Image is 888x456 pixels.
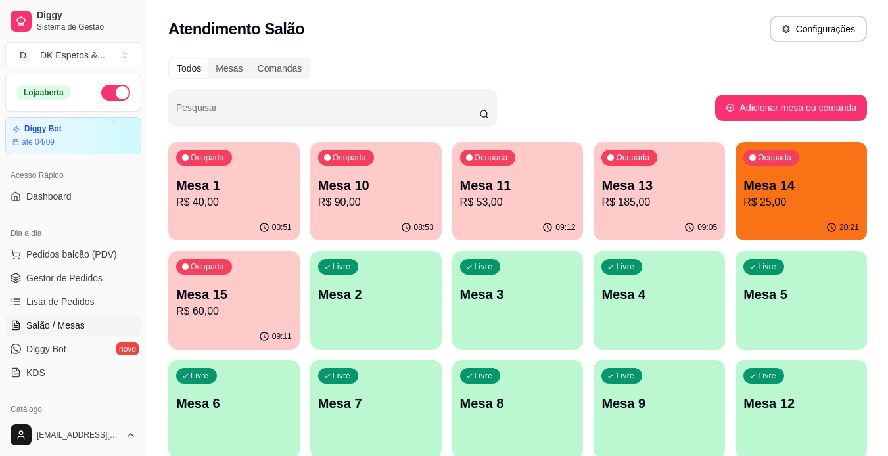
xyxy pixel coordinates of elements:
[736,251,867,350] button: LivreMesa 5
[333,262,351,272] p: Livre
[5,5,141,37] a: DiggySistema de Gestão
[26,342,66,355] span: Diggy Bot
[601,285,717,304] p: Mesa 4
[208,59,250,78] div: Mesas
[743,285,859,304] p: Mesa 5
[26,271,103,285] span: Gestor de Pedidos
[5,315,141,336] a: Salão / Mesas
[460,176,576,194] p: Mesa 11
[176,176,292,194] p: Mesa 1
[176,304,292,319] p: R$ 60,00
[176,285,292,304] p: Mesa 15
[736,142,867,240] button: OcupadaMesa 14R$ 25,0020:21
[452,142,584,240] button: OcupadaMesa 11R$ 53,0009:12
[5,42,141,68] button: Select a team
[5,291,141,312] a: Lista de Pedidos
[452,251,584,350] button: LivreMesa 3
[5,244,141,265] button: Pedidos balcão (PDV)
[26,319,85,332] span: Salão / Mesas
[758,152,791,163] p: Ocupada
[594,251,725,350] button: LivreMesa 4
[333,152,366,163] p: Ocupada
[168,251,300,350] button: OcupadaMesa 15R$ 60,0009:11
[616,371,634,381] p: Livre
[616,262,634,272] p: Livre
[475,262,493,272] p: Livre
[475,152,508,163] p: Ocupada
[758,262,776,272] p: Livre
[460,285,576,304] p: Mesa 3
[176,194,292,210] p: R$ 40,00
[5,117,141,154] a: Diggy Botaté 04/09
[26,366,45,379] span: KDS
[5,165,141,186] div: Acesso Rápido
[5,419,141,451] button: [EMAIL_ADDRESS][DOMAIN_NAME]
[601,176,717,194] p: Mesa 13
[26,248,117,261] span: Pedidos balcão (PDV)
[310,251,442,350] button: LivreMesa 2
[333,371,351,381] p: Livre
[594,142,725,240] button: OcupadaMesa 13R$ 185,0009:05
[460,194,576,210] p: R$ 53,00
[601,194,717,210] p: R$ 185,00
[24,124,62,134] article: Diggy Bot
[460,394,576,413] p: Mesa 8
[616,152,649,163] p: Ocupada
[16,85,71,100] div: Loja aberta
[318,394,434,413] p: Mesa 7
[170,59,208,78] div: Todos
[555,222,575,233] p: 09:12
[176,106,479,120] input: Pesquisar
[318,194,434,210] p: R$ 90,00
[743,394,859,413] p: Mesa 12
[310,142,442,240] button: OcupadaMesa 10R$ 90,0008:53
[318,285,434,304] p: Mesa 2
[16,49,30,62] span: D
[26,190,72,203] span: Dashboard
[5,223,141,244] div: Dia a dia
[770,16,867,42] button: Configurações
[5,267,141,288] a: Gestor de Pedidos
[191,262,224,272] p: Ocupada
[37,10,136,22] span: Diggy
[191,152,224,163] p: Ocupada
[697,222,717,233] p: 09:05
[5,399,141,420] div: Catálogo
[5,338,141,359] a: Diggy Botnovo
[272,222,292,233] p: 00:51
[26,295,95,308] span: Lista de Pedidos
[37,22,136,32] span: Sistema de Gestão
[715,95,867,121] button: Adicionar mesa ou comanda
[414,222,434,233] p: 08:53
[168,18,304,39] h2: Atendimento Salão
[5,186,141,207] a: Dashboard
[5,362,141,383] a: KDS
[250,59,310,78] div: Comandas
[37,430,120,440] span: [EMAIL_ADDRESS][DOMAIN_NAME]
[475,371,493,381] p: Livre
[839,222,859,233] p: 20:21
[743,194,859,210] p: R$ 25,00
[601,394,717,413] p: Mesa 9
[176,394,292,413] p: Mesa 6
[22,137,55,147] article: até 04/09
[40,49,105,62] div: DK Espetos & ...
[191,371,209,381] p: Livre
[101,85,130,101] button: Alterar Status
[272,331,292,342] p: 09:11
[743,176,859,194] p: Mesa 14
[318,176,434,194] p: Mesa 10
[758,371,776,381] p: Livre
[168,142,300,240] button: OcupadaMesa 1R$ 40,0000:51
